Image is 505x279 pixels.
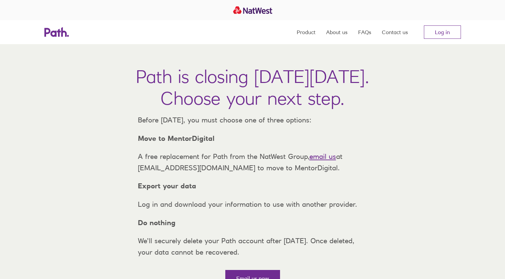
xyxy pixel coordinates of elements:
a: About us [326,20,347,44]
a: FAQs [358,20,371,44]
a: Product [297,20,315,44]
p: We’ll securely delete your Path account after [DATE]. Once deleted, your data cannot be recovered. [133,235,373,258]
p: Log in and download your information to use with another provider. [133,199,373,210]
p: Before [DATE], you must choose one of three options: [133,114,373,126]
a: Contact us [382,20,408,44]
strong: Do nothing [138,218,176,227]
strong: Export your data [138,182,196,190]
strong: Move to MentorDigital [138,134,215,143]
h1: Path is closing [DATE][DATE]. Choose your next step. [136,66,369,109]
a: email us [309,152,336,161]
p: A free replacement for Path from the NatWest Group, at [EMAIL_ADDRESS][DOMAIN_NAME] to move to Me... [133,151,373,173]
a: Log in [424,25,461,39]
